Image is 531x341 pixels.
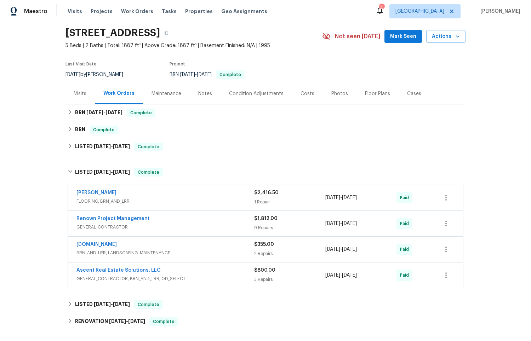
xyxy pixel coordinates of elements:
[254,250,325,257] div: 2 Repairs
[65,29,160,36] h2: [STREET_ADDRESS]
[75,126,85,134] h6: BRN
[400,220,412,227] span: Paid
[76,275,254,282] span: GENERAL_CONTRACTOR, BRN_AND_LRR, OD_SELECT
[400,194,412,201] span: Paid
[113,169,130,174] span: [DATE]
[432,32,460,41] span: Actions
[254,190,279,195] span: $2,416.50
[103,90,135,97] div: Work Orders
[254,216,278,221] span: $1,812.00
[128,319,145,324] span: [DATE]
[109,319,126,324] span: [DATE]
[75,109,122,117] h6: BRN
[94,144,130,149] span: -
[254,224,325,231] div: 9 Repairs
[113,144,130,149] span: [DATE]
[76,216,150,221] a: Renown Project Management
[94,144,111,149] span: [DATE]
[65,313,466,330] div: RENOVATION [DATE]-[DATE]Complete
[65,161,466,184] div: LISTED [DATE]-[DATE]Complete
[170,72,245,77] span: BRN
[76,249,254,256] span: BRN_AND_LRR, LANDSCAPING_MAINTENANCE
[217,73,244,77] span: Complete
[254,198,325,206] div: 1 Repair
[180,72,195,77] span: [DATE]
[75,300,130,309] h6: LISTED
[152,90,181,97] div: Maintenance
[76,242,117,247] a: [DOMAIN_NAME]
[127,109,155,116] span: Complete
[390,32,416,41] span: Mark Seen
[105,110,122,115] span: [DATE]
[86,110,103,115] span: [DATE]
[325,247,340,252] span: [DATE]
[221,8,267,15] span: Geo Assignments
[325,220,357,227] span: -
[24,8,47,15] span: Maestro
[76,268,161,273] a: Ascent Real Estate Solutions, LLC
[65,62,97,66] span: Last Visit Date
[379,4,384,11] div: 4
[135,301,162,308] span: Complete
[135,169,162,176] span: Complete
[76,198,254,205] span: FLOORING, BRN_AND_LRR
[65,70,132,79] div: by [PERSON_NAME]
[65,104,466,121] div: BRN [DATE]-[DATE]Complete
[198,90,212,97] div: Notes
[229,90,284,97] div: Condition Adjustments
[94,169,130,174] span: -
[94,169,111,174] span: [DATE]
[76,190,116,195] a: [PERSON_NAME]
[400,272,412,279] span: Paid
[74,90,86,97] div: Visits
[75,317,145,326] h6: RENOVATION
[342,247,357,252] span: [DATE]
[121,8,153,15] span: Work Orders
[335,33,380,40] span: Not seen [DATE]
[65,296,466,313] div: LISTED [DATE]-[DATE]Complete
[325,273,340,278] span: [DATE]
[185,8,213,15] span: Properties
[426,30,466,43] button: Actions
[384,30,422,43] button: Mark Seen
[162,9,177,14] span: Tasks
[325,195,340,200] span: [DATE]
[94,302,111,307] span: [DATE]
[342,273,357,278] span: [DATE]
[325,194,357,201] span: -
[395,8,444,15] span: [GEOGRAPHIC_DATA]
[478,8,520,15] span: [PERSON_NAME]
[94,302,130,307] span: -
[86,110,122,115] span: -
[109,319,145,324] span: -
[91,8,113,15] span: Projects
[150,318,177,325] span: Complete
[325,221,340,226] span: [DATE]
[65,138,466,155] div: LISTED [DATE]-[DATE]Complete
[325,246,357,253] span: -
[75,143,130,151] h6: LISTED
[342,195,357,200] span: [DATE]
[65,121,466,138] div: BRN Complete
[160,27,173,39] button: Copy Address
[365,90,390,97] div: Floor Plans
[254,242,274,247] span: $355.00
[68,8,82,15] span: Visits
[325,272,357,279] span: -
[197,72,212,77] span: [DATE]
[400,246,412,253] span: Paid
[342,221,357,226] span: [DATE]
[75,168,130,177] h6: LISTED
[65,72,80,77] span: [DATE]
[113,302,130,307] span: [DATE]
[254,276,325,283] div: 3 Repairs
[331,90,348,97] div: Photos
[254,268,275,273] span: $800.00
[65,42,322,49] span: 5 Beds | 2 Baths | Total: 1887 ft² | Above Grade: 1887 ft² | Basement Finished: N/A | 1995
[90,126,118,133] span: Complete
[135,143,162,150] span: Complete
[180,72,212,77] span: -
[76,224,254,231] span: GENERAL_CONTRACTOR
[170,62,185,66] span: Project
[301,90,314,97] div: Costs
